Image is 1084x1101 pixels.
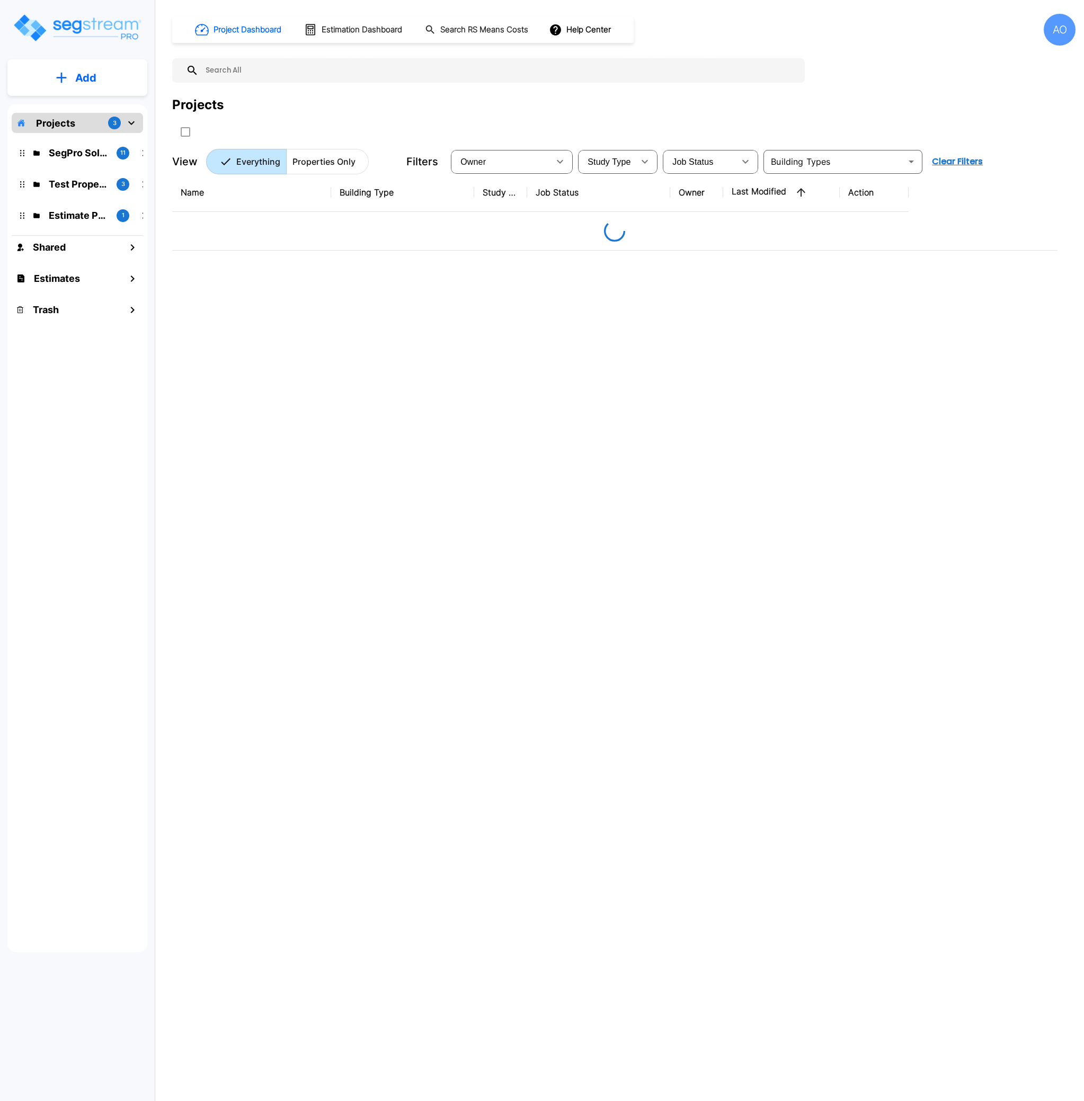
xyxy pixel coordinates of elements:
[300,19,408,41] button: Estimation Dashboard
[49,177,108,191] p: Test Property Folder
[904,154,919,169] button: Open
[199,58,799,83] input: Search All
[34,271,80,286] h1: Estimates
[206,149,287,174] button: Everything
[723,173,840,212] th: Last Modified
[122,211,125,220] p: 1
[49,208,108,223] p: Estimate Property
[175,121,196,143] button: SelectAll
[322,24,402,36] h1: Estimation Dashboard
[527,173,670,212] th: Job Status
[440,24,528,36] h1: Search RS Means Costs
[7,63,147,93] button: Add
[665,147,735,176] div: Select
[236,155,280,168] p: Everything
[286,149,369,174] button: Properties Only
[75,70,96,86] p: Add
[172,95,224,114] div: Projects
[474,173,527,212] th: Study Type
[588,157,630,166] span: Study Type
[292,155,356,168] p: Properties Only
[191,18,287,41] button: Project Dashboard
[928,151,987,172] button: Clear Filters
[33,240,66,254] h1: Shared
[580,147,634,176] div: Select
[33,303,59,317] h1: Trash
[421,20,534,40] button: Search RS Means Costs
[120,148,126,157] p: 11
[767,154,902,169] input: Building Types
[12,13,142,43] img: Logo
[840,173,909,212] th: Action
[113,119,117,128] p: 3
[172,173,331,212] th: Name
[547,20,615,40] button: Help Center
[670,173,723,212] th: Owner
[121,180,125,189] p: 3
[214,24,281,36] h1: Project Dashboard
[453,147,549,176] div: Select
[406,154,438,170] p: Filters
[49,146,108,160] p: SegPro Solutions CSS
[460,157,486,166] span: Owner
[331,173,474,212] th: Building Type
[206,149,369,174] div: Platform
[36,116,75,130] p: Projects
[672,157,713,166] span: Job Status
[172,154,198,170] p: View
[1044,14,1076,46] div: AO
